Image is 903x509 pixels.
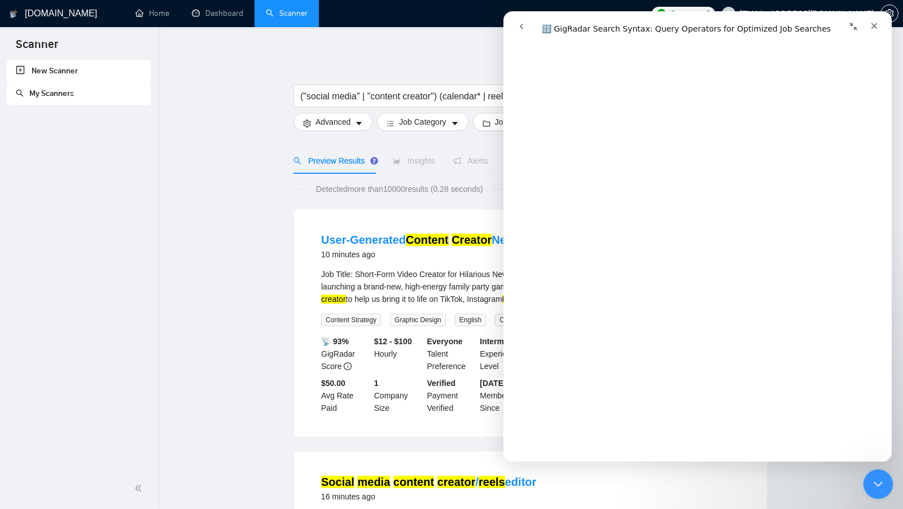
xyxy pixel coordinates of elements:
[495,314,550,326] span: Content Writing
[321,337,349,346] b: 📡 93%
[372,335,425,372] div: Hourly
[321,295,346,304] mark: creator
[321,379,345,388] b: $50.00
[135,8,169,18] a: homeHome
[372,377,425,414] div: Company Size
[393,156,435,165] span: Insights
[453,157,461,165] span: notification
[502,295,523,304] mark: Reels
[319,377,372,414] div: Avg Rate Paid
[192,8,243,18] a: dashboardDashboard
[374,337,412,346] b: $12 - $100
[477,335,531,372] div: Experience Level
[134,482,146,494] span: double-left
[406,234,449,246] mark: Content
[399,116,446,128] span: Job Category
[393,476,434,488] mark: content
[303,119,311,128] span: setting
[357,476,390,488] mark: media
[451,119,459,128] span: caret-down
[321,234,533,246] a: User-GeneratedContent CreatorNeeded
[321,476,536,488] a: Social media content creator/reelseditor
[725,10,733,17] span: user
[881,9,898,18] span: setting
[480,379,506,388] b: [DATE]
[377,113,468,131] button: barsJob Categorycaret-down
[495,116,512,128] span: Jobs
[319,335,372,372] div: GigRadar Score
[321,248,533,261] div: 10 minutes ago
[321,490,536,503] div: 16 minutes ago
[451,234,492,246] mark: Creator
[503,11,892,462] iframe: Intercom live chat
[10,5,17,23] img: logo
[880,9,898,18] a: setting
[321,268,740,305] div: Job Title: Short-Form Video Creator for Hilarious New Family Game Launch (TikTok/IG ⸻ Job Descrip...
[321,314,381,326] span: Content Strategy
[390,314,446,326] span: Graphic Design
[315,116,350,128] span: Advanced
[657,9,666,18] img: upwork-logo.png
[425,335,478,372] div: Talent Preference
[369,156,379,166] div: Tooltip anchor
[308,183,491,195] span: Detected more than 10000 results (0.28 seconds)
[479,476,505,488] mark: reels
[483,119,490,128] span: folder
[266,8,308,18] a: searchScanner
[453,156,488,165] span: Alerts
[374,379,379,388] b: 1
[427,337,463,346] b: Everyone
[355,119,363,128] span: caret-down
[387,119,394,128] span: bars
[16,60,142,82] a: New Scanner
[7,60,151,82] li: New Scanner
[293,157,301,165] span: search
[427,379,456,388] b: Verified
[344,362,352,370] span: info-circle
[293,113,372,131] button: settingAdvancedcaret-down
[863,469,893,499] iframe: Intercom live chat
[455,314,486,326] span: English
[16,89,74,98] a: searchMy Scanners
[425,377,478,414] div: Payment Verified
[393,157,401,165] span: area-chart
[300,89,602,103] input: Search Freelance Jobs...
[480,337,527,346] b: Intermediate
[293,156,375,165] span: Preview Results
[7,82,151,105] li: My Scanners
[706,7,711,20] span: 0
[880,5,898,23] button: setting
[670,7,704,20] span: Connects:
[473,113,534,131] button: folderJobscaret-down
[7,36,67,60] span: Scanner
[477,377,531,414] div: Member Since
[321,476,354,488] mark: Social
[437,476,476,488] mark: creator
